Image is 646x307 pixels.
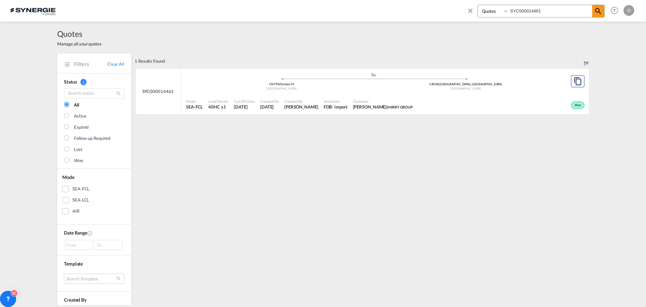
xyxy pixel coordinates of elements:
[324,99,348,104] span: Incoterms
[332,104,347,110] div: - import
[62,197,126,204] md-checkbox: SEA-LCL
[269,82,294,86] span: CNYTN Yantian Pt
[467,7,474,14] md-icon: icon-close
[136,69,589,115] div: SYC000014461 assets/icons/custom/ship-fill.svgassets/icons/custom/roll-o-plane.svgOriginYantian P...
[623,5,634,16] div: O
[72,208,79,215] div: AIR
[260,104,279,110] span: 2 Sep 2025
[62,208,126,215] md-checkbox: AIR
[64,240,124,250] span: From To
[234,99,255,104] span: Cut Off Date
[266,87,297,90] span: [GEOGRAPHIC_DATA]
[64,88,124,98] input: Search status
[574,77,582,85] md-icon: assets/icons/custom/copyQuote.svg
[74,157,83,164] div: Won
[387,105,413,109] span: SHIRRY GROUP
[135,54,165,68] div: 1 Results Found
[353,99,413,104] span: Customer
[571,101,584,109] div: Won
[74,60,107,68] span: Filters
[72,197,89,204] div: SEA-LCL
[64,297,86,303] span: Created By
[208,99,228,104] span: Load Details
[451,87,481,90] span: [GEOGRAPHIC_DATA]
[353,104,413,110] span: Wassin Shirry SHIRRY GROUP
[429,82,502,86] span: CATOR [GEOGRAPHIC_DATA], [GEOGRAPHIC_DATA]
[62,186,126,192] md-checkbox: SEA-FCL
[571,75,584,87] button: Copy Quote
[260,99,279,104] span: Created On
[72,186,89,192] div: SEA-FCL
[64,230,87,236] span: Date Range
[74,124,88,131] div: Expired
[324,104,348,110] div: FOB import
[57,41,102,47] span: Manage all your quotes
[74,135,110,142] div: Follow-up Required
[142,88,174,94] span: SYC000014461
[467,5,477,21] span: icon-close
[609,5,620,16] span: Help
[280,82,281,86] span: |
[370,73,378,76] md-icon: assets/icons/custom/ship-fill.svg
[234,104,255,110] span: 3 Sep 2025
[87,231,93,236] md-icon: Created On
[575,103,583,108] span: Won
[284,99,318,104] span: Created By
[584,54,589,68] div: Sort by: Created On
[592,5,604,17] span: icon-magnify
[324,104,332,110] div: FOB
[594,7,602,15] md-icon: icon-magnify
[74,113,86,120] div: Active
[116,91,121,96] md-icon: icon-magnify
[107,61,124,67] a: Clear All
[10,3,56,18] img: 1f56c880d42311ef80fc7dca854c8e59.png
[508,5,592,17] input: Enter Quotation Number
[64,79,77,85] span: Status
[94,240,123,250] div: To
[439,82,440,86] span: |
[74,146,82,153] div: Lost
[74,102,79,109] div: All
[208,104,228,110] span: 40HC x 1
[609,5,623,17] div: Help
[186,104,203,110] span: SEA-FCL
[284,104,318,110] span: Adriana Groposila
[62,174,74,180] span: Mode
[57,28,102,39] span: Quotes
[64,240,93,250] div: From
[80,79,86,85] span: 1
[64,79,124,85] div: Status 1
[64,261,83,267] span: Template
[186,99,203,104] span: Mode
